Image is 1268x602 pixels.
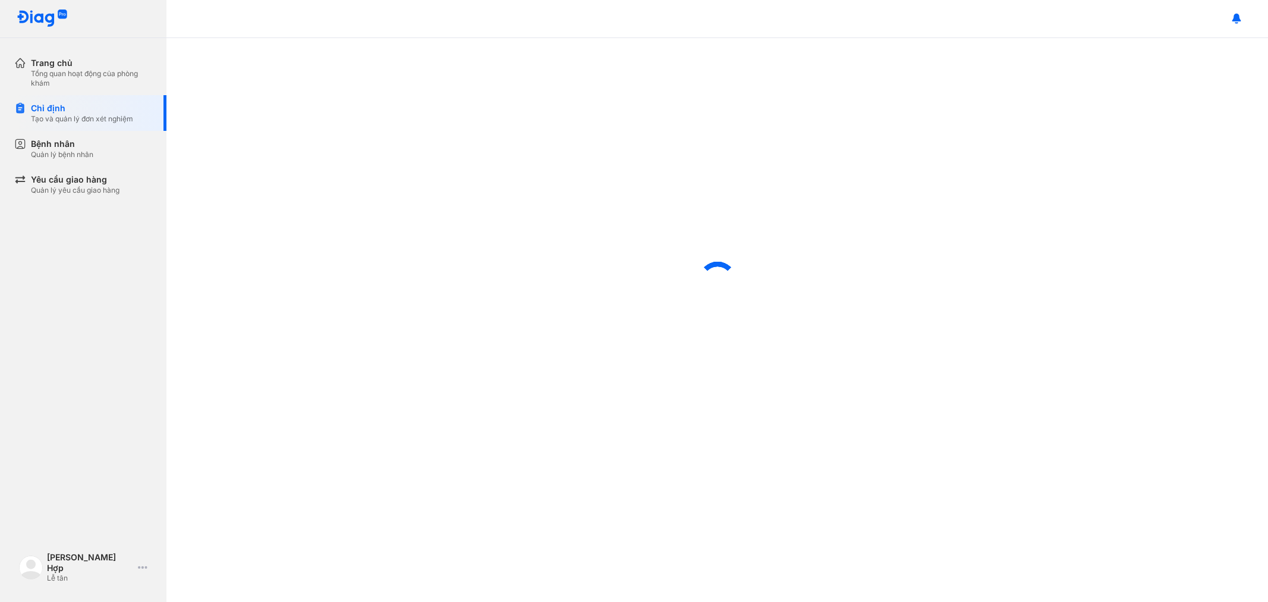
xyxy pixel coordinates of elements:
[17,10,68,28] img: logo
[31,102,133,114] div: Chỉ định
[31,69,152,88] div: Tổng quan hoạt động của phòng khám
[31,174,119,186] div: Yêu cầu giao hàng
[47,573,133,583] div: Lễ tân
[31,186,119,195] div: Quản lý yêu cầu giao hàng
[31,114,133,124] div: Tạo và quản lý đơn xét nghiệm
[31,150,93,159] div: Quản lý bệnh nhân
[31,138,93,150] div: Bệnh nhân
[47,552,133,573] div: [PERSON_NAME] Hợp
[19,556,43,579] img: logo
[31,57,152,69] div: Trang chủ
